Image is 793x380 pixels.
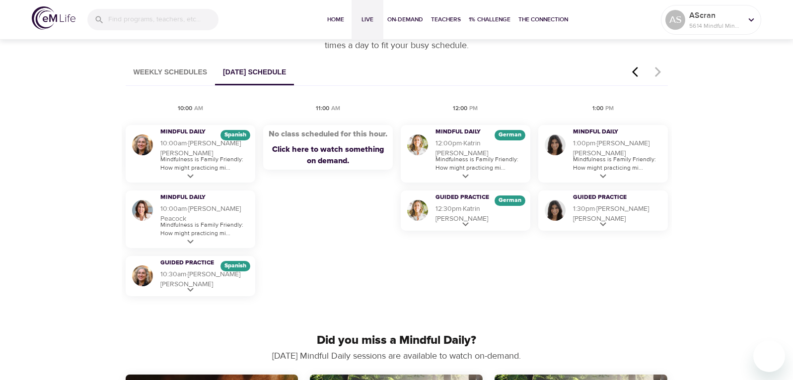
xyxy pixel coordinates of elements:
[331,105,340,113] div: AM
[160,204,250,224] h5: 10:00am · [PERSON_NAME] Peacock
[316,105,329,113] div: 11:00
[435,128,512,136] h3: Mindful Daily
[215,60,294,85] button: [DATE] Schedule
[495,195,525,206] div: The episodes in this programs will be in German
[211,349,583,363] p: [DATE] Mindful Daily sessions are available to watch on-demand.
[160,259,237,267] h3: Guided Practice
[32,6,75,30] img: logo
[131,198,154,222] img: Susan Peacock
[160,269,250,289] h5: 10:30am · [PERSON_NAME] [PERSON_NAME]
[194,105,203,113] div: AM
[469,14,510,25] span: 1% Challenge
[267,144,389,167] div: Click here to watch something on demand.
[573,204,663,224] h5: 1:30pm · [PERSON_NAME] [PERSON_NAME]
[131,264,154,288] img: Maria Martinez Alonso
[131,133,154,157] img: Maria Martinez Alonso
[573,193,650,202] h3: Guided Practice
[605,105,614,113] div: PM
[126,331,668,349] p: Did you miss a Mindful Daily?
[160,155,250,172] p: Mindfulness is Family Friendly: How might practicing mi...
[356,14,379,25] span: Live
[406,198,430,222] img: Katrin Buisman
[435,155,525,172] p: Mindfulness is Family Friendly: How might practicing mi...
[665,10,685,30] div: AS
[453,105,467,113] div: 12:00
[495,130,525,140] div: The episodes in this programs will be in German
[406,133,430,157] img: Katrin Buisman
[573,138,663,158] h5: 1:00pm · [PERSON_NAME] [PERSON_NAME]
[178,105,192,113] div: 10:00
[543,198,567,222] img: Lara Sragow
[543,133,567,157] img: Lara Sragow
[435,193,512,202] h3: Guided Practice
[573,155,663,172] p: Mindfulness is Family Friendly: How might practicing mi...
[160,128,237,136] h3: Mindful Daily
[469,105,478,113] div: PM
[689,21,742,30] p: 5614 Mindful Minutes
[573,128,650,136] h3: Mindful Daily
[753,340,785,372] iframe: Button to launch messaging window
[435,138,525,158] h5: 12:00pm · Katrin [PERSON_NAME]
[435,204,525,224] h5: 12:30pm · Katrin [PERSON_NAME]
[160,193,237,202] h3: Mindful Daily
[592,105,603,113] div: 1:00
[160,221,250,238] p: Mindfulness is Family Friendly: How might practicing mi...
[220,261,250,271] div: The episodes in this programs will be in Spanish
[387,14,423,25] span: On-Demand
[160,138,250,158] h5: 10:00am · [PERSON_NAME] [PERSON_NAME]
[126,60,216,85] button: Weekly Schedules
[689,9,742,21] p: AScran
[220,130,250,140] div: The episodes in this programs will be in Spanish
[108,9,218,30] input: Find programs, teachers, etc...
[269,128,387,140] div: No class scheduled for this hour.
[324,14,348,25] span: Home
[431,14,461,25] span: Teachers
[518,14,568,25] span: The Connection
